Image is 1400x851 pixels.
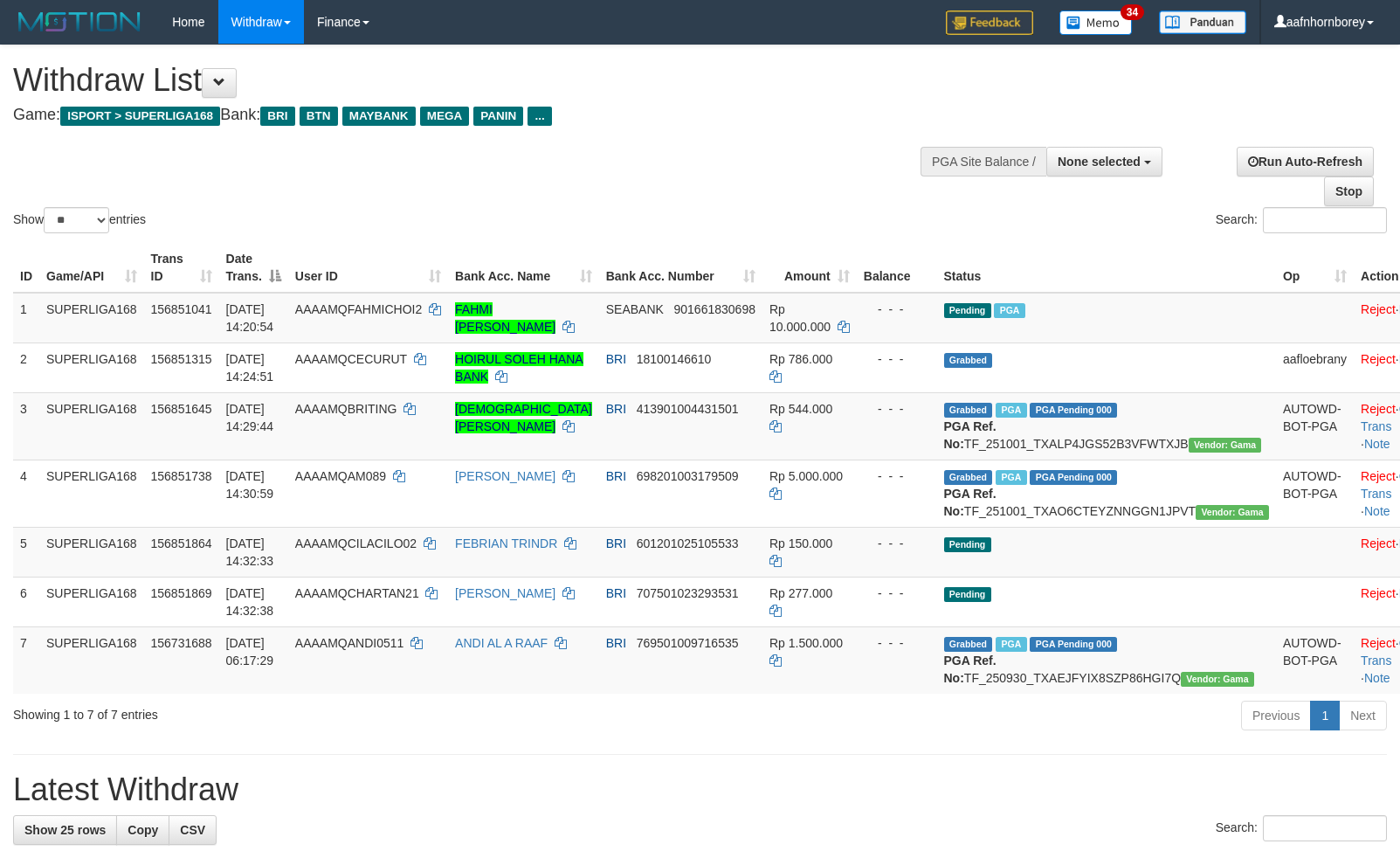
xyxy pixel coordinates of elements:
[1237,147,1374,176] a: Run Auto-Refresh
[39,527,144,577] td: SUPERLIGA168
[921,147,1046,176] div: PGA Site Balance /
[226,469,274,501] span: [DATE] 14:30:59
[944,487,997,518] b: PGA Ref. No:
[994,303,1024,318] span: Marked by aafsengchandara
[39,342,144,392] td: SUPERLIGA168
[226,586,274,618] span: [DATE] 14:32:38
[295,469,386,483] span: AAAAMQAM089
[295,636,404,650] span: AAAAMQANDI0511
[226,536,274,568] span: [DATE] 14:32:33
[769,402,832,416] span: Rp 544.000
[13,527,39,577] td: 5
[1364,437,1390,451] a: Note
[151,302,212,316] span: 156851041
[864,535,930,552] div: - - -
[1058,155,1141,169] span: None selected
[1361,636,1396,650] a: Reject
[342,107,416,126] span: MAYBANK
[937,460,1276,527] td: TF_251001_TXAO6CTEYZNNGGN1JPVT
[260,107,294,126] span: BRI
[944,587,991,602] span: Pending
[937,392,1276,460] td: TF_251001_TXALP4JGS52B3VFWTXJB
[864,634,930,652] div: - - -
[937,626,1276,694] td: TF_250930_TXAEJFYIX8SZP86HGI7Q
[1216,815,1387,841] label: Search:
[637,586,739,600] span: Copy 707501023293531 to clipboard
[1030,637,1117,652] span: PGA Pending
[13,107,916,124] h4: Game: Bank:
[944,654,997,685] b: PGA Ref. No:
[13,207,146,233] label: Show entries
[864,585,930,602] div: - - -
[151,586,212,600] span: 156851869
[637,402,739,416] span: Copy 413901004431501 to clipboard
[13,699,570,723] div: Showing 1 to 7 of 7 entries
[606,352,626,366] span: BRI
[637,352,712,366] span: Copy 18100146610 to clipboard
[1189,438,1262,453] span: Vendor URL: https://trx31.1velocity.biz
[599,243,762,293] th: Bank Acc. Number: activate to sort column ascending
[13,772,1387,807] h1: Latest Withdraw
[1276,626,1354,694] td: AUTOWD-BOT-PGA
[13,9,146,35] img: MOTION_logo.png
[13,392,39,460] td: 3
[295,536,417,550] span: AAAAMQCILACILO02
[1361,302,1396,316] a: Reject
[455,302,555,334] a: FAHMI [PERSON_NAME]
[295,586,419,600] span: AAAAMQCHARTAN21
[769,302,831,334] span: Rp 10.000.000
[448,243,599,293] th: Bank Acc. Name: activate to sort column ascending
[1159,10,1246,34] img: panduan.png
[60,107,220,126] span: ISPORT > SUPERLIGA168
[288,243,448,293] th: User ID: activate to sort column ascending
[606,302,664,316] span: SEABANK
[455,352,583,384] a: HOIRUL SOLEH HANA BANK
[180,823,205,837] span: CSV
[219,243,288,293] th: Date Trans.: activate to sort column descending
[606,536,626,550] span: BRI
[762,243,857,293] th: Amount: activate to sort column ascending
[1310,701,1340,730] a: 1
[151,469,212,483] span: 156851738
[864,467,930,485] div: - - -
[1276,392,1354,460] td: AUTOWD-BOT-PGA
[1361,586,1396,600] a: Reject
[116,815,169,845] a: Copy
[1276,460,1354,527] td: AUTOWD-BOT-PGA
[1030,403,1117,418] span: PGA Pending
[1276,243,1354,293] th: Op: activate to sort column ascending
[1046,147,1162,176] button: None selected
[13,626,39,694] td: 7
[528,107,551,126] span: ...
[1361,469,1396,483] a: Reject
[944,419,997,451] b: PGA Ref. No:
[1241,701,1311,730] a: Previous
[864,400,930,418] div: - - -
[128,823,158,837] span: Copy
[937,243,1276,293] th: Status
[1364,671,1390,685] a: Note
[169,815,217,845] a: CSV
[1216,207,1387,233] label: Search:
[13,243,39,293] th: ID
[226,352,274,384] span: [DATE] 14:24:51
[769,536,832,550] span: Rp 150.000
[1030,470,1117,485] span: PGA Pending
[151,402,212,416] span: 156851645
[39,243,144,293] th: Game/API: activate to sort column ascending
[13,577,39,626] td: 6
[39,293,144,343] td: SUPERLIGA168
[151,352,212,366] span: 156851315
[144,243,219,293] th: Trans ID: activate to sort column ascending
[944,353,993,368] span: Grabbed
[637,536,739,550] span: Copy 601201025105533 to clipboard
[996,403,1026,418] span: Marked by aafsengchandara
[1059,10,1133,35] img: Button%20Memo.svg
[300,107,338,126] span: BTN
[1196,505,1269,520] span: Vendor URL: https://trx31.1velocity.biz
[295,302,422,316] span: AAAAMQFAHMICHOI2
[39,392,144,460] td: SUPERLIGA168
[944,537,991,552] span: Pending
[606,402,626,416] span: BRI
[1361,402,1396,416] a: Reject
